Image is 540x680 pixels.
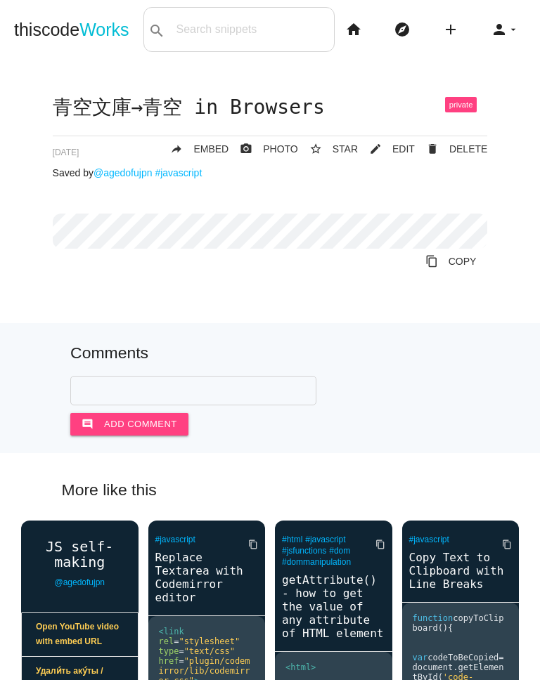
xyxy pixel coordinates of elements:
[491,532,512,557] a: Copy to Clipboard
[415,136,487,162] a: Delete Post
[414,249,488,274] a: Copy to Clipboard
[41,481,500,499] h5: More like this
[394,7,411,52] i: explore
[449,143,487,155] span: DELETE
[184,646,235,656] span: "text/css"
[70,344,470,362] h5: Comments
[193,143,229,155] span: EMBED
[229,136,298,162] a: photo_cameraPHOTO
[402,549,520,592] a: Copy Text to Clipboard with Line Breaks
[21,539,139,570] a: JS self-making
[53,97,488,119] h1: 青空文庫→青空 in Browsers
[179,636,240,646] span: "stylesheet"
[14,7,129,52] a: thiscodeWorks
[79,20,129,39] span: Works
[70,413,188,436] button: commentAdd comment
[508,7,519,52] i: arrow_drop_down
[282,535,302,544] a: #html
[305,535,345,544] a: #javascript
[174,636,179,646] span: =
[345,7,362,52] i: home
[159,636,174,646] span: rel
[413,613,504,633] span: copyToClipboard
[392,143,415,155] span: EDIT
[426,136,439,162] i: delete
[413,613,454,623] span: function
[364,532,385,557] a: Copy to Clipboard
[425,249,438,274] i: content_copy
[298,136,358,162] button: star_borderSTAR
[94,167,153,178] a: @agedofujpn
[413,653,428,662] span: var
[413,662,454,672] span: document
[282,557,351,567] a: #dommanipulation
[309,136,322,162] i: star_border
[148,549,266,606] a: Replace Textarea with Codemirror editor
[438,623,454,633] span: (){
[159,136,229,162] a: replyEMBED
[427,653,499,662] span: codeToBeCopied
[237,532,258,557] a: Copy to Clipboard
[169,15,335,44] input: Search snippets
[499,653,503,662] span: =
[159,656,179,666] span: href
[53,167,488,178] p: Saved by
[155,167,202,178] a: #javascript
[54,577,105,587] a: @agedofujpn
[442,7,459,52] i: add
[285,662,316,672] span: <html>
[369,136,382,162] i: mode_edit
[248,532,258,557] i: content_copy
[333,143,358,155] span: STAR
[179,656,184,666] span: =
[453,662,458,672] span: .
[159,627,184,636] span: <link
[159,646,179,656] span: type
[358,136,415,162] a: mode_editEDIT
[491,7,508,52] i: person
[263,143,298,155] span: PHOTO
[144,8,169,51] button: search
[170,136,183,162] i: reply
[179,646,184,656] span: =
[148,8,165,53] i: search
[329,546,350,556] a: #dom
[82,413,94,436] i: comment
[409,535,449,544] a: #javascript
[240,136,252,162] i: photo_camera
[275,572,392,641] a: getAttribute() - how to get the value of any attribute of HTML element
[22,613,138,657] a: Open YouTube video with embed URL
[282,546,326,556] a: #jsfunctions
[53,148,79,157] span: [DATE]
[502,532,512,557] i: content_copy
[375,532,385,557] i: content_copy
[155,535,195,544] a: #javascript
